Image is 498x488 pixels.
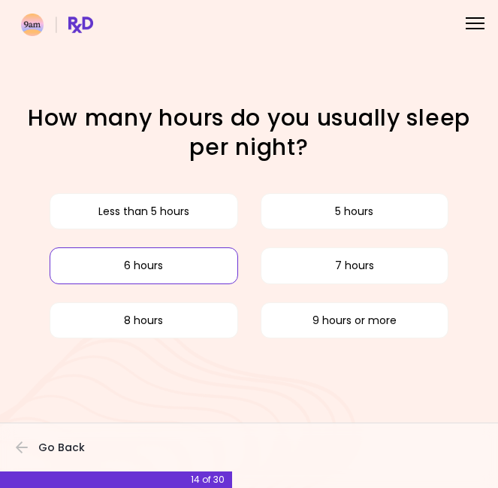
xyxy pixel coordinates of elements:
[261,302,449,338] button: 9 hours or more
[50,247,238,283] button: 6 hours
[21,14,93,36] img: RxDiet
[14,103,484,162] h1: How many hours do you usually sleep per night?
[16,431,106,464] button: Go Back
[261,247,449,283] button: 7 hours
[38,441,85,453] span: Go Back
[50,193,238,229] button: Less than 5 hours
[261,193,449,229] button: 5 hours
[50,302,238,338] button: 8 hours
